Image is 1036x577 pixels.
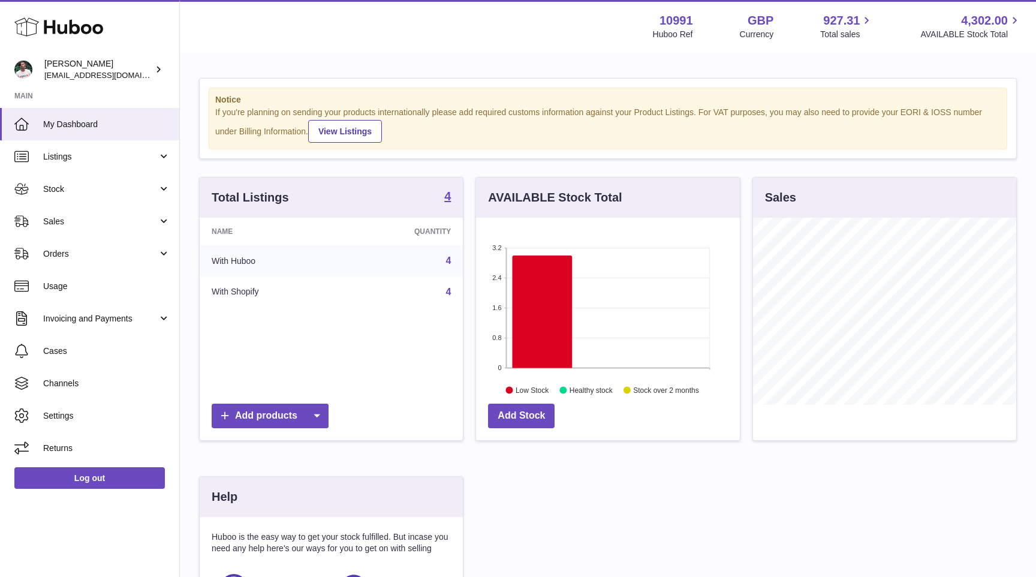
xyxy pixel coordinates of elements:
[44,70,176,80] span: [EMAIL_ADDRESS][DOMAIN_NAME]
[308,120,382,143] a: View Listings
[215,94,1001,106] strong: Notice
[43,313,158,324] span: Invoicing and Payments
[43,443,170,454] span: Returns
[444,190,451,202] strong: 4
[200,218,342,245] th: Name
[920,29,1022,40] span: AVAILABLE Stock Total
[820,29,874,40] span: Total sales
[961,13,1008,29] span: 4,302.00
[659,13,693,29] strong: 10991
[200,245,342,277] td: With Huboo
[823,13,860,29] span: 927.31
[493,244,502,251] text: 3.2
[634,386,699,394] text: Stock over 2 months
[445,256,451,266] a: 4
[43,248,158,260] span: Orders
[14,467,165,489] a: Log out
[43,216,158,227] span: Sales
[493,304,502,311] text: 1.6
[43,119,170,130] span: My Dashboard
[748,13,773,29] strong: GBP
[43,151,158,163] span: Listings
[200,277,342,308] td: With Shopify
[444,190,451,205] a: 4
[43,378,170,389] span: Channels
[488,190,622,206] h3: AVAILABLE Stock Total
[493,334,502,341] text: 0.8
[212,190,289,206] h3: Total Listings
[212,531,451,554] p: Huboo is the easy way to get your stock fulfilled. But incase you need any help here's our ways f...
[43,281,170,292] span: Usage
[920,13,1022,40] a: 4,302.00 AVAILABLE Stock Total
[43,345,170,357] span: Cases
[653,29,693,40] div: Huboo Ref
[43,410,170,422] span: Settings
[445,287,451,297] a: 4
[14,61,32,79] img: timshieff@gmail.com
[740,29,774,40] div: Currency
[43,184,158,195] span: Stock
[516,386,549,394] text: Low Stock
[493,274,502,281] text: 2.4
[488,404,555,428] a: Add Stock
[212,404,329,428] a: Add products
[44,58,152,81] div: [PERSON_NAME]
[498,364,502,371] text: 0
[215,107,1001,143] div: If you're planning on sending your products internationally please add required customs informati...
[820,13,874,40] a: 927.31 Total sales
[342,218,463,245] th: Quantity
[212,489,237,505] h3: Help
[765,190,796,206] h3: Sales
[570,386,613,394] text: Healthy stock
